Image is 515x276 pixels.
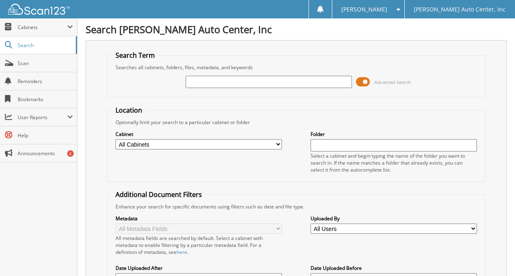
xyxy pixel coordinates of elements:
span: Advanced Search [374,79,411,85]
label: Uploaded By [311,215,477,222]
div: Optionally limit your search to a particular cabinet or folder [111,119,481,126]
h1: Search [PERSON_NAME] Auto Center, Inc [86,23,507,36]
span: Announcements [18,150,73,157]
span: User Reports [18,114,67,121]
span: Help [18,132,73,139]
span: [PERSON_NAME] [341,7,387,12]
span: Cabinets [18,24,67,31]
div: Searches all cabinets, folders, files, metadata, and keywords [111,64,481,71]
span: Search [18,42,72,49]
span: Bookmarks [18,96,73,103]
span: Reminders [18,78,73,85]
div: 6 [67,150,74,157]
div: Select a cabinet and begin typing the name of the folder you want to search in. If the name match... [311,152,477,173]
legend: Location [111,106,146,115]
legend: Search Term [111,51,159,60]
span: [PERSON_NAME] Auto Center, Inc [414,7,506,12]
label: Date Uploaded After [116,265,282,271]
div: All metadata fields are searched by default. Select a cabinet with metadata to enable filtering b... [116,235,282,256]
label: Date Uploaded Before [311,265,477,271]
label: Metadata [116,215,282,222]
a: here [177,249,187,256]
div: Enhance your search for specific documents using filters such as date and file type. [111,203,481,210]
label: Folder [311,131,477,138]
label: Cabinet [116,131,282,138]
legend: Additional Document Filters [111,190,206,199]
img: scan123-logo-white.svg [8,4,70,15]
span: Scan [18,60,73,67]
